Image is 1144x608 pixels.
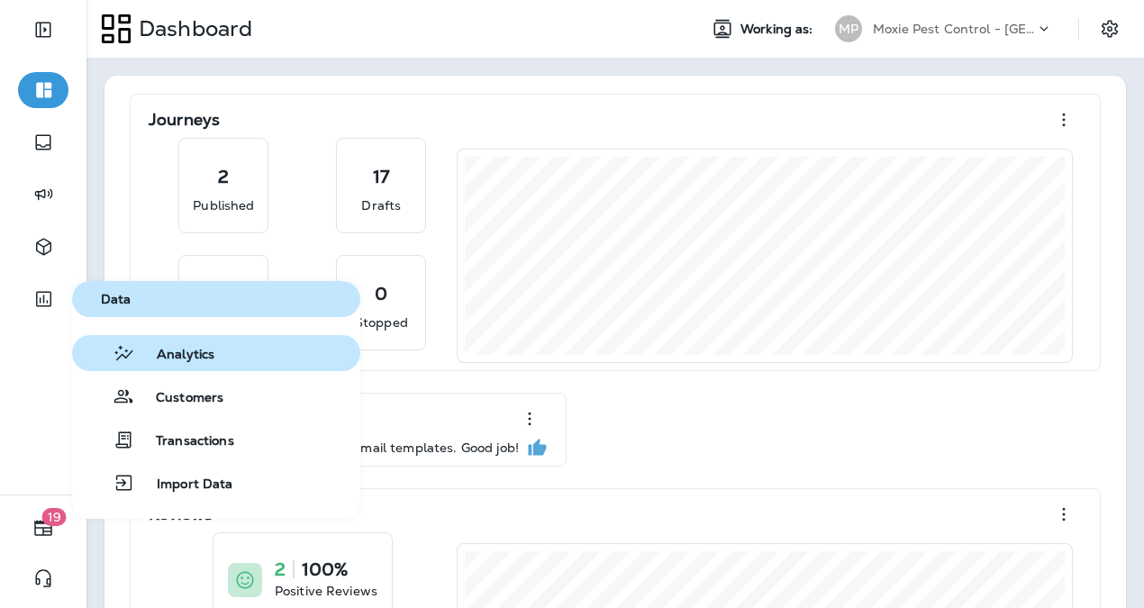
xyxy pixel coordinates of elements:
[355,313,408,331] p: Stopped
[79,292,353,307] span: Data
[72,465,360,501] button: Import Data
[72,378,360,414] button: Customers
[135,476,233,494] span: Import Data
[42,508,67,526] span: 19
[740,22,817,37] span: Working as:
[373,168,389,186] p: 17
[275,560,286,578] p: 2
[134,390,223,407] span: Customers
[135,347,214,364] span: Analytics
[18,12,68,48] button: Expand Sidebar
[149,111,220,129] p: Journeys
[275,582,377,600] p: Positive Reviews
[835,15,862,42] div: MP
[218,168,229,186] p: 2
[72,335,360,371] button: Analytics
[873,22,1035,36] p: Moxie Pest Control - [GEOGRAPHIC_DATA]
[149,505,213,523] p: Reviews
[302,560,349,578] p: 100%
[72,281,360,317] button: Data
[193,196,254,214] p: Published
[375,285,387,303] p: 0
[72,422,360,458] button: Transactions
[361,196,401,214] p: Drafts
[1094,13,1126,45] button: Settings
[134,433,234,450] span: Transactions
[132,15,252,42] p: Dashboard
